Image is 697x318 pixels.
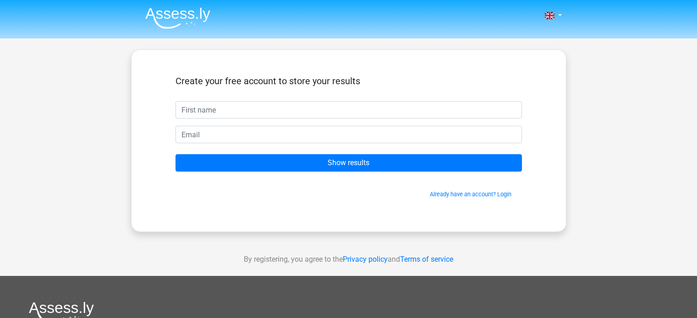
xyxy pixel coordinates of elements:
input: Show results [176,154,522,172]
a: Already have an account? Login [430,191,511,198]
input: Email [176,126,522,143]
h5: Create your free account to store your results [176,75,522,86]
a: Privacy policy [343,255,388,264]
input: First name [176,101,522,119]
a: Terms of service [400,255,453,264]
img: Assessly [145,7,210,29]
